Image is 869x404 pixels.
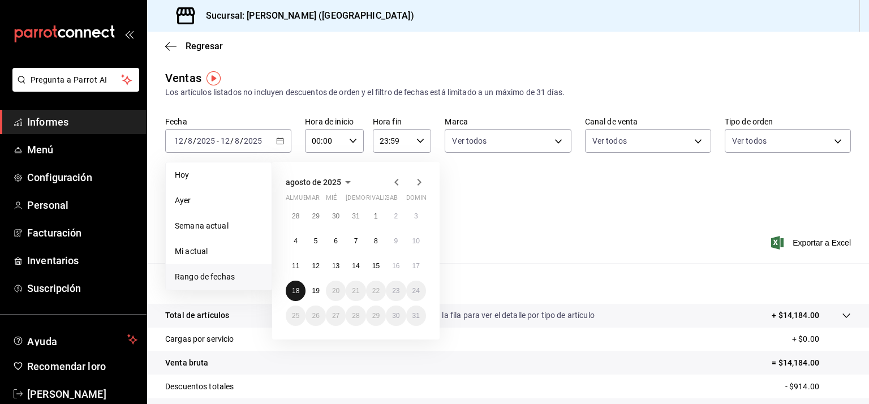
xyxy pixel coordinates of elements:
button: 19 de agosto de 2025 [306,281,325,301]
font: 29 [372,312,380,320]
abbr: 16 de agosto de 2025 [392,262,399,270]
abbr: 21 de agosto de 2025 [352,287,359,295]
font: Hora de inicio [305,117,354,126]
font: Cargas por servicio [165,334,234,343]
font: = $14,184.00 [772,358,819,367]
button: 7 de agosto de 2025 [346,231,365,251]
font: 1 [374,212,378,220]
font: Personal [27,199,68,211]
button: 16 de agosto de 2025 [386,256,406,276]
button: 9 de agosto de 2025 [386,231,406,251]
button: 23 de agosto de 2025 [386,281,406,301]
button: 15 de agosto de 2025 [366,256,386,276]
font: Hoy [175,170,189,179]
button: 25 de agosto de 2025 [286,306,306,326]
font: Ayer [175,196,191,205]
abbr: 4 de agosto de 2025 [294,237,298,245]
abbr: 26 de agosto de 2025 [312,312,319,320]
abbr: miércoles [326,194,337,206]
font: sab [386,194,398,201]
abbr: 6 de agosto de 2025 [334,237,338,245]
abbr: 25 de agosto de 2025 [292,312,299,320]
font: 16 [392,262,399,270]
font: 13 [332,262,339,270]
font: 2 [394,212,398,220]
button: 10 de agosto de 2025 [406,231,426,251]
font: 12 [312,262,319,270]
font: mar [306,194,319,201]
font: 19 [312,287,319,295]
font: Suscripción [27,282,81,294]
button: 22 de agosto de 2025 [366,281,386,301]
font: Facturación [27,227,81,239]
font: / [230,136,234,145]
font: 27 [332,312,339,320]
font: Descuentos totales [165,382,234,391]
button: 18 de agosto de 2025 [286,281,306,301]
abbr: 22 de agosto de 2025 [372,287,380,295]
img: Marcador de información sobre herramientas [207,71,221,85]
font: 26 [312,312,319,320]
font: Pregunta a Parrot AI [31,75,107,84]
abbr: 13 de agosto de 2025 [332,262,339,270]
abbr: 8 de agosto de 2025 [374,237,378,245]
font: 20 [332,287,339,295]
font: Menú [27,144,54,156]
font: Semana actual [175,221,229,230]
button: 2 de agosto de 2025 [386,206,406,226]
font: Fecha [165,117,187,126]
font: / [193,136,196,145]
font: 9 [394,237,398,245]
input: -- [234,136,240,145]
font: almuerzo [286,194,319,201]
button: 28 de julio de 2025 [286,206,306,226]
font: Ver todos [732,136,767,145]
font: - $914.00 [785,382,819,391]
font: Configuración [27,171,92,183]
button: 24 de agosto de 2025 [406,281,426,301]
font: Ventas [165,71,201,85]
font: [DEMOGRAPHIC_DATA] [346,194,412,201]
font: 8 [374,237,378,245]
abbr: 11 de agosto de 2025 [292,262,299,270]
abbr: 10 de agosto de 2025 [412,237,420,245]
font: 3 [414,212,418,220]
abbr: 17 de agosto de 2025 [412,262,420,270]
abbr: 29 de agosto de 2025 [372,312,380,320]
abbr: 28 de julio de 2025 [292,212,299,220]
abbr: 18 de agosto de 2025 [292,287,299,295]
font: / [240,136,243,145]
font: 29 [312,212,319,220]
font: 30 [392,312,399,320]
button: 12 de agosto de 2025 [306,256,325,276]
button: 11 de agosto de 2025 [286,256,306,276]
font: 7 [354,237,358,245]
font: 25 [292,312,299,320]
font: / [184,136,187,145]
font: dominio [406,194,433,201]
font: 24 [412,287,420,295]
abbr: sábado [386,194,398,206]
button: abrir_cajón_menú [124,29,134,38]
abbr: 31 de julio de 2025 [352,212,359,220]
font: Recomendar loro [27,360,106,372]
font: 14 [352,262,359,270]
abbr: 23 de agosto de 2025 [392,287,399,295]
font: Total de artículos [165,311,229,320]
abbr: 12 de agosto de 2025 [312,262,319,270]
button: 30 de julio de 2025 [326,206,346,226]
button: 28 de agosto de 2025 [346,306,365,326]
abbr: 24 de agosto de 2025 [412,287,420,295]
font: Exportar a Excel [793,238,851,247]
abbr: 2 de agosto de 2025 [394,212,398,220]
button: 27 de agosto de 2025 [326,306,346,326]
font: + $14,184.00 [772,311,819,320]
font: Ver todos [592,136,627,145]
button: 4 de agosto de 2025 [286,231,306,251]
abbr: 9 de agosto de 2025 [394,237,398,245]
font: 5 [314,237,318,245]
abbr: 30 de agosto de 2025 [392,312,399,320]
font: Los artículos listados no incluyen descuentos de orden y el filtro de fechas está limitado a un m... [165,88,565,97]
input: ---- [196,136,216,145]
